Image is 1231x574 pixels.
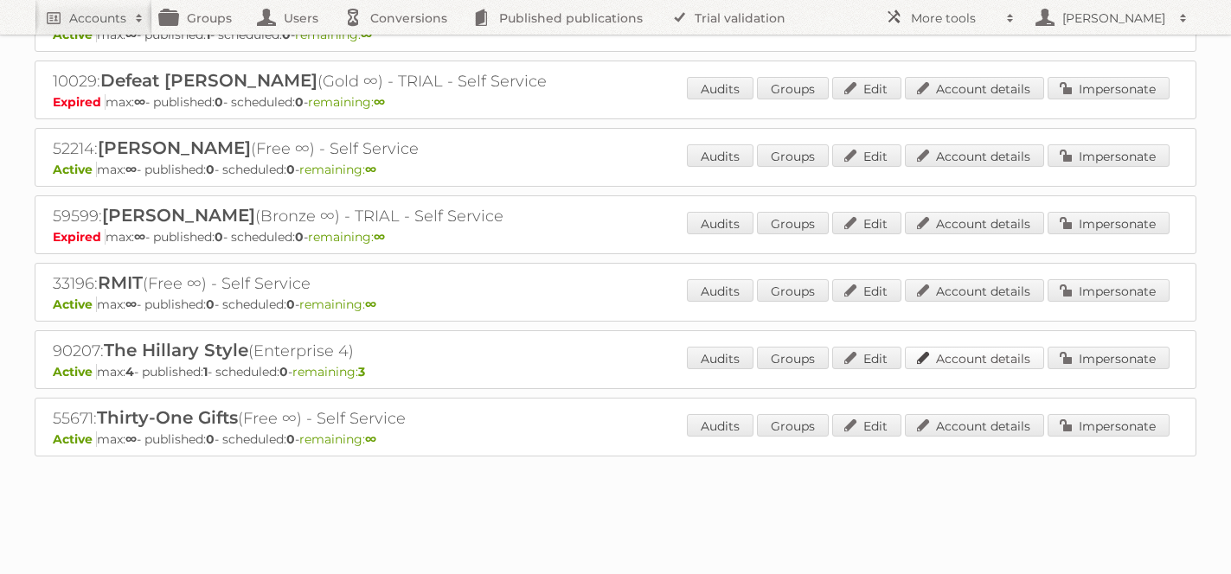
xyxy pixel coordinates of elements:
strong: ∞ [134,94,145,110]
a: Groups [757,77,829,99]
strong: ∞ [365,162,376,177]
strong: 0 [206,297,215,312]
a: Impersonate [1048,77,1170,99]
span: Thirty-One Gifts [97,407,238,428]
strong: 0 [286,297,295,312]
a: Groups [757,279,829,302]
span: remaining: [299,297,376,312]
a: Account details [905,279,1044,302]
span: [PERSON_NAME] [98,137,251,158]
strong: 0 [286,162,295,177]
a: Edit [832,212,901,234]
a: Account details [905,212,1044,234]
strong: 4 [125,364,134,379]
a: Groups [757,414,829,437]
h2: 59599: (Bronze ∞) - TRIAL - Self Service [53,205,658,227]
strong: 1 [203,364,208,379]
p: max: - published: - scheduled: - [53,94,1178,110]
strong: ∞ [125,297,137,312]
a: Impersonate [1048,279,1170,302]
strong: 3 [358,364,365,379]
span: [PERSON_NAME] [102,205,255,226]
span: remaining: [299,431,376,447]
span: remaining: [308,229,385,245]
p: max: - published: - scheduled: - [53,27,1178,42]
span: Expired [53,94,106,110]
a: Edit [832,144,901,167]
strong: ∞ [125,27,137,42]
a: Account details [905,77,1044,99]
a: Groups [757,144,829,167]
span: Defeat [PERSON_NAME] [100,70,317,91]
strong: 1 [206,27,210,42]
h2: [PERSON_NAME] [1058,10,1170,27]
span: Active [53,162,97,177]
span: remaining: [308,94,385,110]
span: remaining: [292,364,365,379]
strong: ∞ [361,27,372,42]
h2: Accounts [69,10,126,27]
strong: 0 [295,229,304,245]
span: Active [53,364,97,379]
p: max: - published: - scheduled: - [53,297,1178,312]
strong: 0 [282,27,291,42]
a: Impersonate [1048,144,1170,167]
h2: 55671: (Free ∞) - Self Service [53,407,658,430]
strong: 0 [215,229,223,245]
span: Active [53,431,97,447]
strong: 0 [206,162,215,177]
strong: ∞ [125,431,137,447]
a: Audits [687,212,753,234]
a: Edit [832,77,901,99]
h2: 52214: (Free ∞) - Self Service [53,137,658,160]
span: The Hillary Style [104,340,248,360]
strong: 0 [206,431,215,447]
a: Edit [832,347,901,369]
span: RMIT [98,272,143,293]
a: Account details [905,144,1044,167]
a: Impersonate [1048,212,1170,234]
h2: 33196: (Free ∞) - Self Service [53,272,658,295]
a: Audits [687,347,753,369]
h2: 90207: (Enterprise 4) [53,340,658,362]
a: Audits [687,414,753,437]
span: remaining: [295,27,372,42]
strong: 0 [215,94,223,110]
h2: More tools [911,10,997,27]
a: Groups [757,212,829,234]
a: Audits [687,144,753,167]
p: max: - published: - scheduled: - [53,431,1178,447]
h2: 10029: (Gold ∞) - TRIAL - Self Service [53,70,658,92]
a: Account details [905,414,1044,437]
strong: ∞ [374,229,385,245]
p: max: - published: - scheduled: - [53,229,1178,245]
p: max: - published: - scheduled: - [53,162,1178,177]
strong: 0 [295,94,304,110]
a: Edit [832,279,901,302]
a: Audits [687,77,753,99]
p: max: - published: - scheduled: - [53,364,1178,379]
strong: ∞ [125,162,137,177]
span: Active [53,297,97,312]
a: Impersonate [1048,347,1170,369]
strong: ∞ [134,229,145,245]
a: Edit [832,414,901,437]
strong: 0 [279,364,288,379]
strong: ∞ [365,431,376,447]
a: Groups [757,347,829,369]
span: Active [53,27,97,42]
span: remaining: [299,162,376,177]
span: Expired [53,229,106,245]
a: Audits [687,279,753,302]
a: Impersonate [1048,414,1170,437]
a: Account details [905,347,1044,369]
strong: ∞ [365,297,376,312]
strong: 0 [286,431,295,447]
strong: ∞ [374,94,385,110]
